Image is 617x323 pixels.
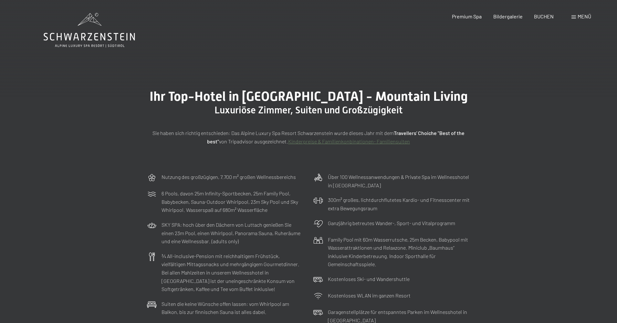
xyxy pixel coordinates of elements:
p: Nutzung des großzügigen, 7.700 m² großen Wellnessbereichs [162,173,296,181]
p: 300m² großes, lichtdurchflutetes Kardio- und Fitnesscenter mit extra Bewegungsraum [328,196,470,212]
p: SKY SPA: hoch über den Dächern von Luttach genießen Sie einen 23m Pool, einen Whirlpool, Panorama... [162,221,304,245]
span: Menü [578,13,591,19]
p: ¾ All-inclusive-Pension mit reichhaltigem Frühstück, vielfältigen Mittagssnacks und mehrgängigem ... [162,252,304,293]
a: Bildergalerie [493,13,523,19]
span: Luxuriöse Zimmer, Suiten und Großzügigkeit [214,104,403,116]
strong: Travellers' Choiche "Best of the best" [207,130,465,144]
a: Premium Spa [452,13,482,19]
p: Kostenloses WLAN im ganzen Resort [328,291,411,300]
p: Kostenloses Ski- und Wandershuttle [328,275,410,283]
p: Suiten die keine Wünsche offen lassen: vom Whirlpool am Balkon, bis zur finnischen Sauna ist alle... [162,300,304,316]
span: Ihr Top-Hotel in [GEOGRAPHIC_DATA] - Mountain Living [150,89,468,104]
p: 6 Pools, davon 25m Infinity-Sportbecken, 25m Family Pool, Babybecken, Sauna-Outdoor Whirlpool, 23... [162,189,304,214]
p: Sie haben sich richtig entschieden: Das Alpine Luxury Spa Resort Schwarzenstein wurde dieses Jahr... [147,129,470,145]
p: Family Pool mit 60m Wasserrutsche, 25m Becken, Babypool mit Wasserattraktionen und Relaxzone. Min... [328,235,470,268]
p: Über 100 Wellnessanwendungen & Private Spa im Wellnesshotel in [GEOGRAPHIC_DATA] [328,173,470,189]
a: BUCHEN [534,13,554,19]
a: Kinderpreise & Familienkonbinationen- Familiensuiten [288,138,410,144]
p: Ganzjährig betreutes Wander-, Sport- und Vitalprogramm [328,219,455,227]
